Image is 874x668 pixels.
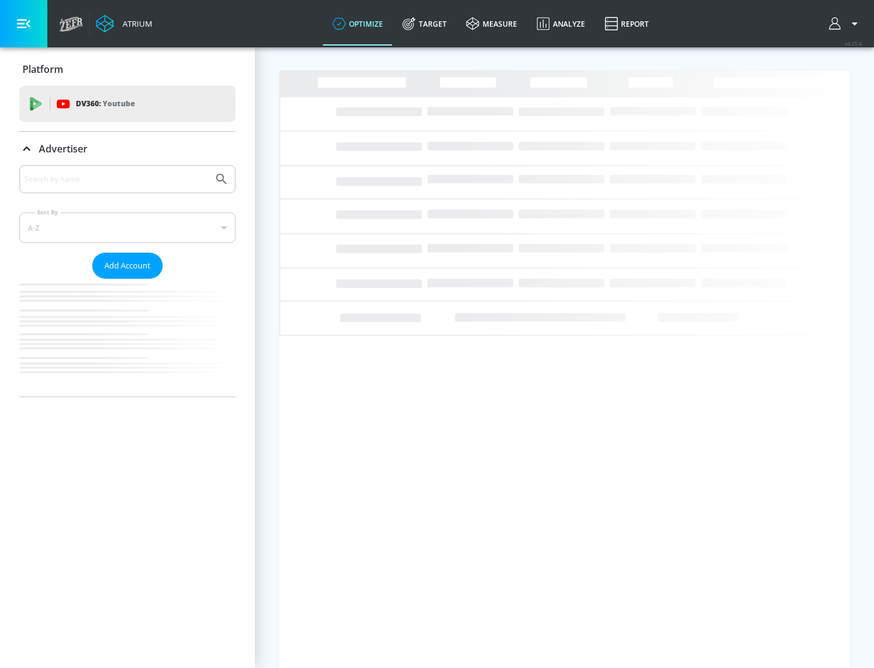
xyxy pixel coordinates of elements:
[595,2,659,46] a: Report
[39,142,87,155] p: Advertiser
[527,2,595,46] a: Analyze
[118,18,152,29] div: Atrium
[76,97,135,111] p: DV360:
[19,132,235,166] div: Advertiser
[393,2,456,46] a: Target
[323,2,393,46] a: optimize
[19,213,235,243] div: A-Z
[35,208,61,216] label: Sort By
[845,40,862,47] span: v 4.25.4
[19,279,235,397] nav: list of Advertiser
[24,171,208,187] input: Search by name
[22,63,63,76] p: Platform
[96,15,152,33] a: Atrium
[19,165,235,397] div: Advertiser
[92,253,163,279] button: Add Account
[104,259,151,273] span: Add Account
[19,52,235,86] div: Platform
[456,2,527,46] a: measure
[19,86,235,122] div: DV360: Youtube
[103,97,135,110] p: Youtube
